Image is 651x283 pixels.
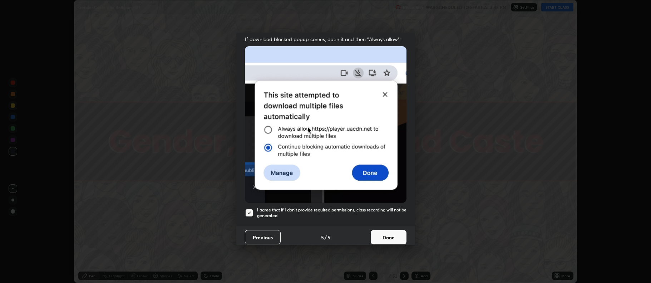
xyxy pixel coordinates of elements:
button: Previous [245,230,281,244]
h4: 5 [327,234,330,241]
button: Done [371,230,406,244]
h5: I agree that if I don't provide required permissions, class recording will not be generated [257,207,406,218]
img: downloads-permission-blocked.gif [245,46,406,203]
h4: / [325,234,327,241]
h4: 5 [321,234,324,241]
span: If download blocked popup comes, open it and then "Always allow": [245,36,406,43]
